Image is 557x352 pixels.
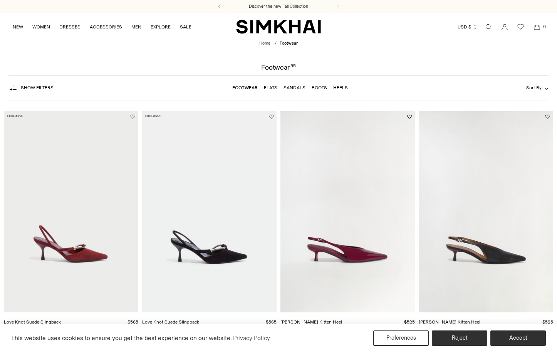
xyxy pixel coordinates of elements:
[264,85,277,90] a: Flats
[131,114,135,119] button: Add to Wishlist
[269,114,273,119] button: Add to Wishlist
[526,85,542,90] span: Sort By
[280,319,342,325] a: [PERSON_NAME] Kitten Heel
[432,330,487,346] button: Reject
[284,85,305,90] a: Sandals
[11,334,232,342] span: This website uses cookies to ensure you get the best experience on our website.
[131,18,141,35] a: MEN
[236,19,321,34] a: SIMKHAI
[373,330,429,346] button: Preferences
[497,19,512,35] a: Go to the account page
[312,85,327,90] a: Boots
[545,114,550,119] button: Add to Wishlist
[407,114,412,119] button: Add to Wishlist
[419,319,480,325] a: [PERSON_NAME] Kitten Heel
[419,111,553,313] a: Sylvie Slingback Kitten Heel
[261,64,296,71] h1: Footwear
[128,319,138,325] span: $565
[542,319,553,325] span: $525
[266,319,277,325] span: $565
[232,85,258,90] a: Footwear
[275,40,277,47] div: /
[59,18,81,35] a: DRESSES
[232,332,271,344] a: Privacy Policy (opens in a new tab)
[404,319,415,325] span: $525
[4,319,61,325] a: Love Knot Suede Slingback
[151,18,171,35] a: EXPLORE
[290,64,296,71] div: 55
[4,111,138,313] a: Love Knot Suede Slingback
[333,85,348,90] a: Heels
[142,111,277,313] a: Love Knot Suede Slingback
[142,319,199,325] a: Love Knot Suede Slingback
[280,41,298,46] span: Footwear
[259,40,298,47] nav: breadcrumbs
[490,330,546,346] button: Accept
[526,83,549,92] button: Sort By
[529,19,545,35] a: Open cart modal
[180,18,191,35] a: SALE
[90,18,122,35] a: ACCESSORIES
[21,85,54,90] span: Show Filters
[32,18,50,35] a: WOMEN
[8,82,54,94] button: Show Filters
[541,23,548,30] span: 0
[513,19,528,35] a: Wishlist
[259,41,270,46] a: Home
[249,3,308,10] a: Discover the new Fall Collection
[232,80,348,96] nav: Linked collections
[481,19,496,35] a: Open search modal
[280,111,415,313] a: Sylvie Slingback Kitten Heel
[458,18,478,35] button: USD $
[13,18,23,35] a: NEW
